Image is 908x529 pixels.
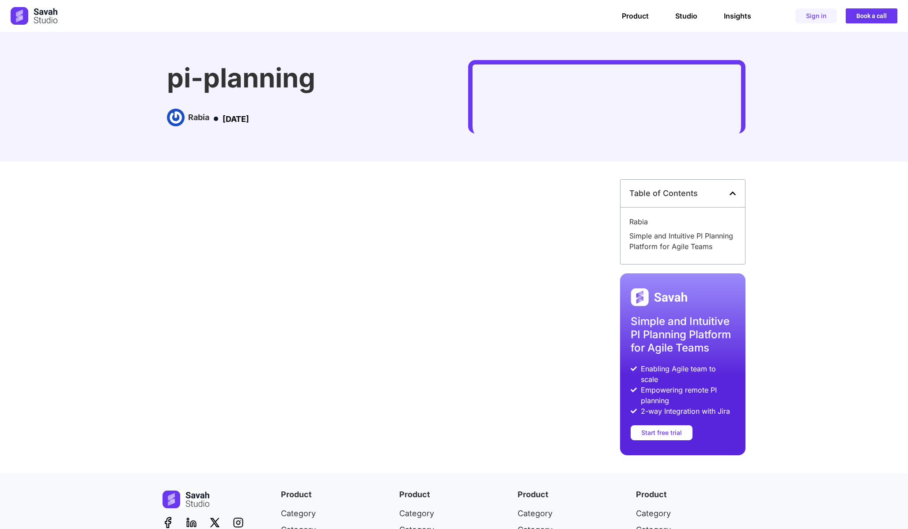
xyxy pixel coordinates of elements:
h4: Rabia [188,113,209,122]
h1: pi-planning [167,64,435,91]
h4: Product [518,491,627,499]
a: Start free trial [631,425,692,440]
a: Rabia [629,216,648,227]
h4: Product [399,491,509,499]
time: [DATE] [223,114,249,124]
div: Close table of contents [729,190,736,197]
span: Book a call [856,13,887,19]
a: Book a call [846,8,897,23]
a: Product [622,11,649,20]
nav: Menu [622,11,751,20]
h4: Product [281,491,390,499]
h3: Simple and Intuitive PI Planning Platform for Agile Teams [631,315,735,355]
span: Category [636,507,671,519]
a: Insights [724,11,751,20]
span: Start free trial [641,430,682,436]
a: Sign in [795,8,837,23]
span: Empowering remote PI planning [639,385,735,406]
h5: Table of Contents [629,189,729,198]
span: Category [399,507,434,519]
a: Simple and Intuitive PI Planning Platform for Agile Teams [629,230,736,252]
span: Category [518,507,552,519]
img: Picture of Rabia [167,109,185,126]
span: Category [281,507,316,519]
span: Sign in [806,13,826,19]
span: 2-way Integration with Jira [639,406,730,416]
h4: Product [636,491,745,499]
span: Enabling Agile team to scale [639,363,735,385]
a: Studio [675,11,697,20]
